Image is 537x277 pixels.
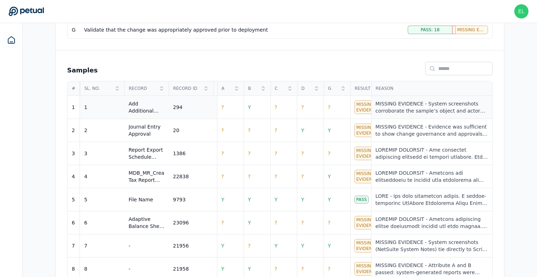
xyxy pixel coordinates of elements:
div: Missing Evidence [354,170,380,183]
div: Missing Evidence [354,239,380,252]
div: Adaptive Balance Sheet Balances - Scheduled [129,216,164,230]
div: 7 [84,242,87,249]
span: Y [248,104,251,110]
span: ? [221,127,224,133]
div: 9793 [173,196,186,203]
div: MDB_MR_Create Tax Report File Sched [129,169,164,184]
span: Y [328,127,331,133]
div: File Name [129,196,153,203]
div: Missing Evidence [354,147,380,160]
td: 6 [67,211,80,234]
td: 4 [67,165,80,188]
span: ? [275,151,277,156]
td: 5 [67,188,80,211]
span: ? [221,151,224,156]
span: Y [301,127,304,133]
span: ? [248,243,250,249]
span: ? [275,266,277,272]
span: Y [221,197,224,202]
div: 21958 [173,265,189,272]
span: Result [355,86,374,91]
span: Y [248,220,251,226]
div: - [129,242,130,249]
div: 4 [84,173,87,180]
div: Missing Evidence [354,101,380,114]
span: ? [328,104,330,110]
td: G [67,21,80,39]
span: Sl. No. [85,86,112,91]
div: MISSING EVIDENCE - System screenshots corroborate the sample’s object and actor (Workflow “Add Ad... [375,100,488,114]
span: ? [301,220,304,226]
div: 1386 [173,150,186,157]
div: 22838 [173,173,189,180]
span: Y [301,243,304,249]
span: Reason [376,86,488,91]
span: G [328,86,338,91]
img: eliot+mongodb@petual.ai [514,4,528,18]
span: Pass: 18 [421,27,440,33]
div: LOREMIP DOLORSIT - Ametcons adi elitseddoeiu te incidid utla etdolorema ali eni admini veniam (Qu... [375,169,488,184]
div: MISSING EVIDENCE - Evidence was sufficient to show change governance and approvals (D and G: PASS... [375,123,488,137]
div: LOREMIP DOLORSIT - Ame consectet adipiscing elitsedd ei tempori utlabore. Etd Magnaaliq E, admi v... [375,146,488,161]
div: 5 [84,196,87,203]
span: Missing Evidence: 13 [457,27,486,33]
div: 20 [173,127,179,134]
div: 8 [84,265,87,272]
span: ? [301,104,304,110]
div: Add Additional Bank Details [129,100,164,114]
span: ? [275,174,277,179]
span: ? [275,127,277,133]
span: ? [221,220,224,226]
span: Y [301,197,304,202]
div: 1 [84,104,87,111]
span: D [302,86,311,91]
a: Go to Dashboard [9,6,44,16]
span: Y [275,243,278,249]
span: ? [301,174,304,179]
span: Y [328,174,331,179]
td: 3 [67,142,80,165]
span: Y [328,243,331,249]
span: ? [248,151,250,156]
div: Missing Evidence [354,124,380,137]
span: Record [129,86,157,91]
h2: Samples [67,65,98,75]
span: C [275,86,285,91]
div: 294 [173,104,183,111]
span: Y [221,266,224,272]
span: Y [248,197,251,202]
span: B [248,86,258,91]
span: ? [301,266,304,272]
span: # [72,86,76,91]
span: ? [221,104,224,110]
div: LORE - Ips dolo sitametcon adipis. E seddoe-temporinc UtlAbore Etdolorema Aliqu Enima min veniamq... [375,192,488,207]
td: 1 [67,96,80,119]
div: MISSING EVIDENCE - System screenshots (NetSuite System Notes) tie directly to Script Deployment r... [375,239,488,253]
div: Journal Entry Approval [129,123,164,137]
div: 3 [84,150,87,157]
div: 23096 [173,219,189,226]
span: ? [248,174,250,179]
span: ? [275,104,277,110]
span: ? [248,127,250,133]
td: 7 [67,234,80,257]
div: Missing Evidence [354,262,380,276]
td: 2 [67,119,80,142]
div: Missing Evidence [354,216,380,229]
span: Y [328,197,331,202]
div: 2 [84,127,87,134]
span: ? [221,174,224,179]
span: ? [328,266,330,272]
span: A [222,86,232,91]
span: ? [275,220,277,226]
span: Record ID [173,86,201,91]
span: Y [275,197,278,202]
span: Y [221,243,224,249]
span: ? [328,151,330,156]
div: LOREMIP DOLORSIT - Ametcons adipiscing elitse doeiusmodt incidid utl etdo magnaa. Enimadmin V qui... [375,216,488,230]
span: Y [248,266,251,272]
div: MISSING EVIDENCE - Attribute A and B passed: system-generated reports were obtained for a defined... [375,262,488,276]
span: ? [328,220,330,226]
span: ? [301,151,304,156]
div: Pass [354,196,369,203]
